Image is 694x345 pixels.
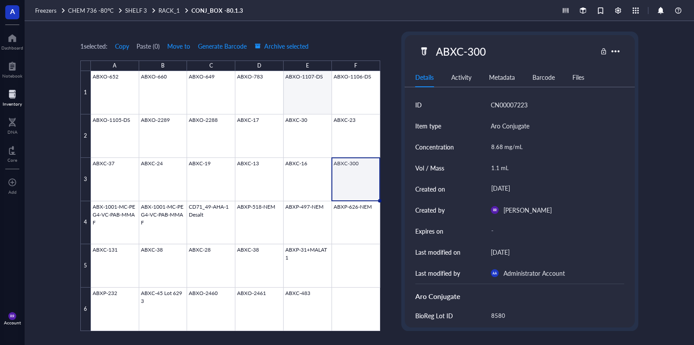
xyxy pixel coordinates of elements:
div: [PERSON_NAME] [503,205,552,215]
div: BioReg Lot ID [415,311,453,320]
div: Account [4,320,21,325]
span: RACK_1 [158,6,180,14]
button: Copy [115,39,129,53]
div: - [487,223,621,239]
a: SHELF 3RACK_1 [125,7,190,14]
button: Archive selected [254,39,309,53]
div: 1 selected: [80,41,108,51]
div: Administrator Account [503,268,565,278]
div: 5 [80,244,91,288]
div: Last modified by [415,268,460,278]
a: Inventory [3,87,22,107]
div: DNA [7,129,18,135]
span: Copy [115,43,129,50]
div: C [209,60,213,71]
div: CN00007223 [491,100,528,110]
div: Aro Conjugate [491,121,529,131]
div: Created by [415,205,445,215]
div: Files [572,72,584,82]
span: RR [10,314,14,318]
div: Expires on [415,226,443,236]
a: Core [7,143,17,163]
span: Archive selected [255,43,309,50]
span: RR [493,208,496,212]
div: Created on [415,184,445,194]
div: D [257,60,261,71]
a: CHEM 736 -80°C [68,7,123,14]
button: Generate Barcode [198,39,247,53]
div: 6 [80,288,91,331]
a: Notebook [2,59,22,78]
div: Details [415,72,434,82]
button: Paste (0) [137,39,160,53]
div: Item type [415,121,441,131]
div: A [113,60,116,71]
span: Move to [167,43,190,50]
span: SHELF 3 [125,6,147,14]
div: 4 [80,201,91,245]
div: B [161,60,165,71]
div: 1 [80,71,91,114]
div: Aro Conjugate [415,291,625,302]
div: 8580 [487,306,621,325]
a: Freezers [35,7,66,14]
a: Dashboard [1,31,23,50]
div: Inventory [3,101,22,107]
span: AA [493,271,497,275]
div: F [354,60,357,71]
div: Vol / Mass [415,163,444,173]
div: 3 [80,158,91,201]
div: ABXC-300 [432,42,490,60]
div: Concentration [415,142,454,152]
div: 1.1 mL [487,159,621,177]
div: ID [415,100,422,110]
div: [DATE] [491,247,510,257]
div: 2 [80,114,91,158]
div: Barcode [532,72,555,82]
span: CHEM 736 -80°C [68,6,114,14]
div: Dashboard [1,45,23,50]
div: Add [8,189,17,195]
div: 8.68 mg/mL [487,138,621,156]
div: Notebook [2,73,22,78]
div: [DATE] [487,181,621,197]
span: Freezers [35,6,57,14]
div: E [306,60,309,71]
button: Move to [167,39,191,53]
span: A [10,6,15,17]
div: Last modified on [415,247,460,257]
div: Metadata [489,72,515,82]
a: DNA [7,115,18,135]
div: Activity [451,72,471,82]
div: Core [7,157,17,163]
span: Generate Barcode [198,43,247,50]
a: CONJ_BOX -80.1.3 [191,7,245,14]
